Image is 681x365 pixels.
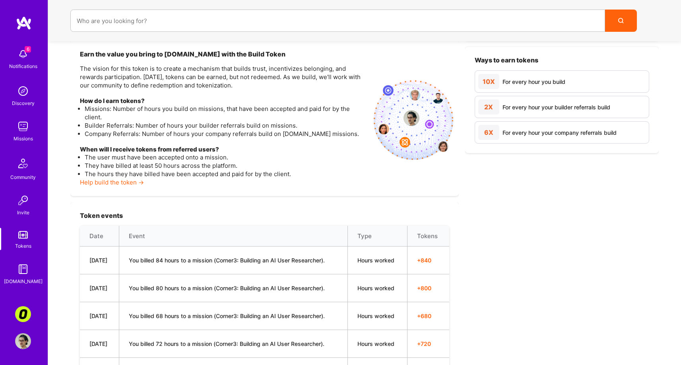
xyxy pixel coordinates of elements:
[348,226,407,247] th: Type
[357,285,394,291] span: Hours worked
[80,97,367,105] h4: How do I earn tokens?
[80,50,367,58] h3: Earn the value you bring to [DOMAIN_NAME] with the Build Token
[374,80,453,160] img: invite
[85,121,367,130] li: Builder Referrals: Number of hours your builder referrals build on missions.
[404,110,419,126] img: profile
[80,226,119,247] th: Date
[80,274,119,302] td: [DATE]
[85,161,367,170] li: They have billed at least 50 hours across the platform.
[85,105,367,121] li: Missions: Number of hours you build on missions, that have been accepted and paid for by the client.
[503,78,565,86] div: For every hour you build
[12,99,35,107] div: Discovery
[503,128,617,137] div: For every hour your company referrals build
[478,99,499,115] div: 2X
[17,208,29,217] div: Invite
[15,242,31,250] div: Tokens
[417,340,440,348] span: + 720
[15,192,31,208] img: Invite
[119,274,347,302] td: You billed 80 hours to a mission (Corner3: Building an AI User Researcher).
[14,134,33,143] div: Missions
[80,146,367,153] h4: When will I receive tokens from referred users?
[618,18,624,23] i: icon Search
[80,330,119,358] td: [DATE]
[357,313,394,319] span: Hours worked
[25,46,31,52] span: 6
[119,302,347,330] td: You billed 68 hours to a mission (Corner3: Building an AI User Researcher).
[80,179,144,186] a: Help build the token →
[9,62,37,70] div: Notifications
[475,56,649,64] h3: Ways to earn tokens
[15,46,31,62] img: bell
[119,330,347,358] td: You billed 72 hours to a mission (Corner3: Building an AI User Researcher).
[16,16,32,30] img: logo
[417,312,440,320] span: + 680
[15,118,31,134] img: teamwork
[80,212,449,219] h3: Token events
[478,125,499,140] div: 6X
[15,261,31,277] img: guide book
[10,173,36,181] div: Community
[503,103,610,111] div: For every hour your builder referrals build
[4,277,43,285] div: [DOMAIN_NAME]
[13,306,33,322] a: Corner3: Building an AI User Researcher
[119,226,347,247] th: Event
[85,170,367,178] li: The hours they have billed have been accepted and paid for by the client.
[85,130,367,138] li: Company Referrals: Number of hours your company referrals build on [DOMAIN_NAME] missions.
[85,153,367,161] li: The user must have been accepted onto a mission.
[14,154,33,173] img: Community
[13,333,33,349] a: User Avatar
[18,231,28,239] img: tokens
[15,333,31,349] img: User Avatar
[77,11,599,31] input: Who are you looking for?
[417,256,440,264] span: + 840
[80,302,119,330] td: [DATE]
[80,247,119,274] td: [DATE]
[119,247,347,274] td: You billed 84 hours to a mission (Corner3: Building an AI User Researcher).
[80,64,367,89] p: The vision for this token is to create a mechanism that builds trust, incentivizes belonging, and...
[357,257,394,264] span: Hours worked
[15,83,31,99] img: discovery
[417,284,440,292] span: + 800
[407,226,449,247] th: Tokens
[357,340,394,347] span: Hours worked
[15,306,31,322] img: Corner3: Building an AI User Researcher
[478,74,499,89] div: 10X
